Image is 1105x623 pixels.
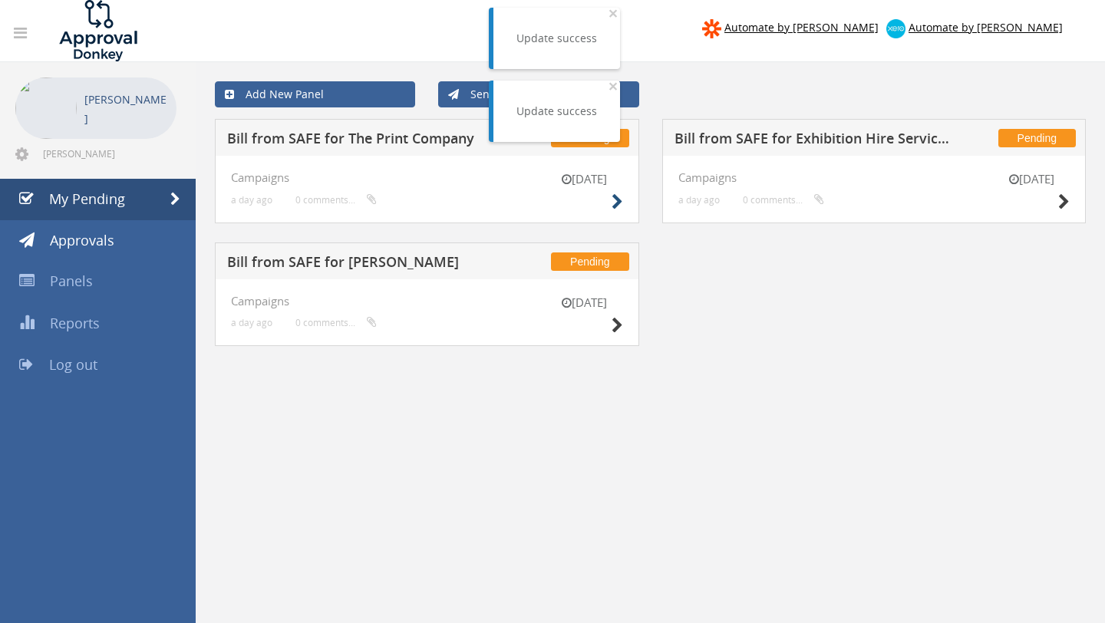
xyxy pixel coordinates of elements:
img: xero-logo.png [886,19,905,38]
small: 0 comments... [743,194,824,206]
small: [DATE] [993,171,1070,187]
small: 0 comments... [295,317,377,328]
span: Pending [551,252,628,271]
small: [DATE] [546,295,623,311]
small: a day ago [231,317,272,328]
span: Automate by [PERSON_NAME] [909,20,1063,35]
span: Pending [998,129,1076,147]
div: Update success [516,31,597,46]
span: Approvals [50,231,114,249]
span: × [609,2,618,24]
small: a day ago [678,194,720,206]
h4: Campaigns [231,171,623,184]
img: zapier-logomark.png [702,19,721,38]
h5: Bill from SAFE for The Print Company [227,131,506,150]
a: Add New Panel [215,81,415,107]
h4: Campaigns [678,171,1070,184]
span: Panels [50,272,93,290]
h5: Bill from SAFE for [PERSON_NAME] [227,255,506,274]
h4: Campaigns [231,295,623,308]
p: [PERSON_NAME] [84,90,169,128]
span: [PERSON_NAME][EMAIL_ADDRESS][DOMAIN_NAME] [43,147,173,160]
span: Automate by [PERSON_NAME] [724,20,879,35]
a: Send New Approval [438,81,638,107]
small: [DATE] [546,171,623,187]
span: × [609,75,618,97]
span: Log out [49,355,97,374]
span: Reports [50,314,100,332]
small: a day ago [231,194,272,206]
div: Update success [516,104,597,119]
h5: Bill from SAFE for Exhibition Hire Services Limited [675,131,954,150]
small: 0 comments... [295,194,377,206]
span: My Pending [49,190,125,208]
